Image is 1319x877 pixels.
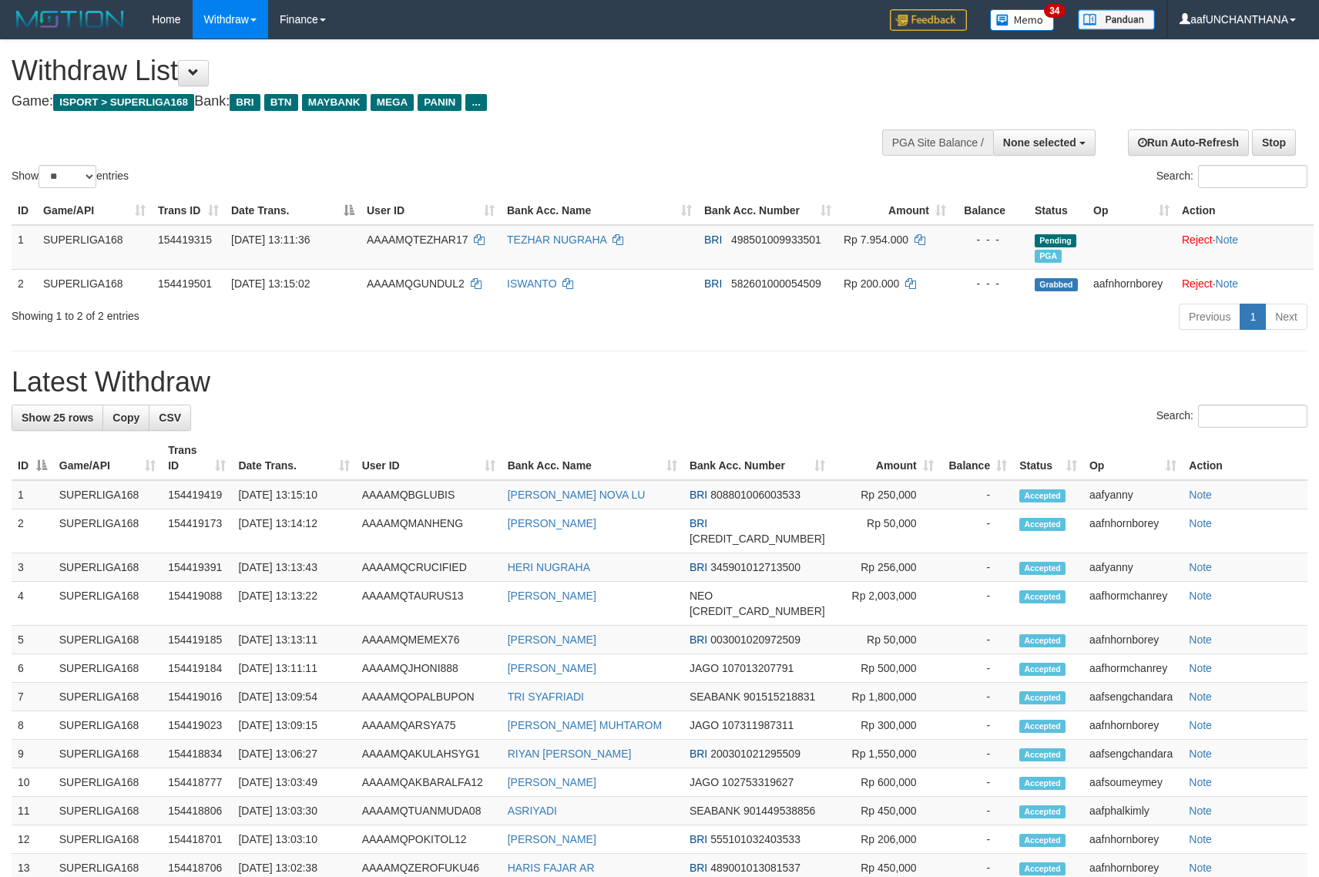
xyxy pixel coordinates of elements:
[162,509,232,553] td: 154419173
[1189,489,1212,501] a: Note
[356,740,502,768] td: AAAAMQAKULAHSYG1
[232,582,355,626] td: [DATE] 13:13:22
[1252,129,1296,156] a: Stop
[162,683,232,711] td: 154419016
[940,626,1014,654] td: -
[1182,234,1213,246] a: Reject
[1183,436,1307,480] th: Action
[704,234,722,246] span: BRI
[690,662,719,674] span: JAGO
[264,94,298,111] span: BTN
[722,662,794,674] span: Copy 107013207791 to clipboard
[1003,136,1076,149] span: None selected
[418,94,461,111] span: PANIN
[993,129,1096,156] button: None selected
[356,711,502,740] td: AAAAMQARSYA75
[710,633,800,646] span: Copy 003001020972509 to clipboard
[12,94,864,109] h4: Game: Bank:
[12,825,53,854] td: 12
[940,683,1014,711] td: -
[690,633,707,646] span: BRI
[831,436,940,480] th: Amount: activate to sort column ascending
[1189,561,1212,573] a: Note
[232,711,355,740] td: [DATE] 13:09:15
[12,711,53,740] td: 8
[231,234,310,246] span: [DATE] 13:11:36
[831,480,940,509] td: Rp 250,000
[367,234,468,246] span: AAAAMQTEZHAR17
[507,277,557,290] a: ISWANTO
[162,480,232,509] td: 154419419
[1019,777,1066,790] span: Accepted
[162,553,232,582] td: 154419391
[1083,683,1183,711] td: aafsengchandara
[1083,553,1183,582] td: aafyanny
[12,509,53,553] td: 2
[53,582,162,626] td: SUPERLIGA168
[1189,862,1212,874] a: Note
[367,277,465,290] span: AAAAMQGUNDUL2
[232,553,355,582] td: [DATE] 13:13:43
[1265,304,1307,330] a: Next
[1087,197,1176,225] th: Op: activate to sort column ascending
[502,436,683,480] th: Bank Acc. Name: activate to sort column ascending
[831,654,940,683] td: Rp 500,000
[356,553,502,582] td: AAAAMQCRUCIFIED
[225,197,361,225] th: Date Trans.: activate to sort column descending
[1019,691,1066,704] span: Accepted
[1176,197,1314,225] th: Action
[12,683,53,711] td: 7
[12,225,37,270] td: 1
[940,582,1014,626] td: -
[1189,517,1212,529] a: Note
[1189,833,1212,845] a: Note
[940,654,1014,683] td: -
[12,436,53,480] th: ID: activate to sort column descending
[690,517,707,529] span: BRI
[722,776,794,788] span: Copy 102753319627 to clipboard
[162,768,232,797] td: 154418777
[149,405,191,431] a: CSV
[232,654,355,683] td: [DATE] 13:11:11
[1179,304,1240,330] a: Previous
[12,768,53,797] td: 10
[683,436,831,480] th: Bank Acc. Number: activate to sort column ascending
[1083,711,1183,740] td: aafnhornborey
[1083,654,1183,683] td: aafhormchanrey
[958,276,1022,291] div: - - -
[940,436,1014,480] th: Balance: activate to sort column ascending
[356,683,502,711] td: AAAAMQOPALBUPON
[831,683,940,711] td: Rp 1,800,000
[158,234,212,246] span: 154419315
[356,797,502,825] td: AAAAMQTUANMUDA08
[356,768,502,797] td: AAAAMQAKBARALFA12
[465,94,486,111] span: ...
[844,234,908,246] span: Rp 7.954.000
[1019,562,1066,575] span: Accepted
[507,234,606,246] a: TEZHAR NUGRAHA
[230,94,260,111] span: BRI
[1019,489,1066,502] span: Accepted
[232,768,355,797] td: [DATE] 13:03:49
[162,626,232,654] td: 154419185
[704,277,722,290] span: BRI
[232,797,355,825] td: [DATE] 13:03:30
[690,719,719,731] span: JAGO
[12,269,37,297] td: 2
[1019,518,1066,531] span: Accepted
[890,9,967,31] img: Feedback.jpg
[232,740,355,768] td: [DATE] 13:06:27
[53,825,162,854] td: SUPERLIGA168
[1156,165,1307,188] label: Search:
[940,797,1014,825] td: -
[12,165,129,188] label: Show entries
[831,768,940,797] td: Rp 600,000
[1189,633,1212,646] a: Note
[1189,805,1212,817] a: Note
[1128,129,1249,156] a: Run Auto-Refresh
[1083,582,1183,626] td: aafhormchanrey
[731,234,821,246] span: Copy 498501009933501 to clipboard
[508,590,596,602] a: [PERSON_NAME]
[1240,304,1266,330] a: 1
[1019,720,1066,733] span: Accepted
